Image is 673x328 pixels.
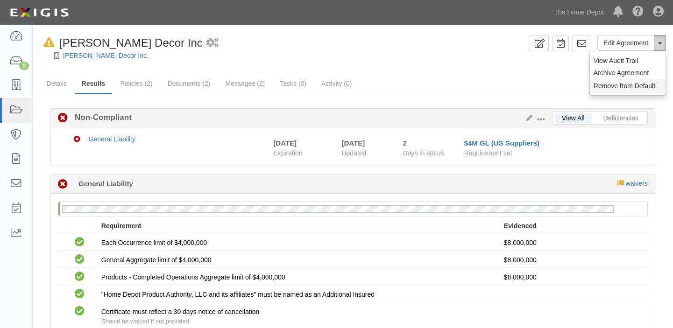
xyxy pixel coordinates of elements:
a: Policies (2) [113,74,159,93]
i: In Default since 09/26/2025 [43,38,55,48]
b: General Liability [78,179,133,188]
span: Each Occurrence limit of $4,000,000 [101,239,207,246]
div: [DATE] [341,138,389,148]
span: Products - Completed Operations Aggregate limit of $4,000,000 [101,273,285,281]
a: Details [40,74,74,93]
a: Archive Agreement [590,67,666,79]
a: View Audit Trail [590,55,666,67]
b: Non-Compliant [68,112,132,123]
a: Messages (2) [218,74,272,93]
i: Compliant [75,272,85,282]
p: $8,000,000 [504,238,641,247]
a: Activity (0) [314,74,359,93]
i: Non-Compliant 2 days (since 09/24/2025) [58,180,68,189]
p: $8,000,000 [504,272,641,282]
a: The Home Depot [549,3,609,21]
i: Compliant [75,289,85,299]
div: 9 [19,62,29,70]
a: waivers [626,180,648,187]
a: $4M GL (US Suppliers) [464,139,539,147]
div: Since 09/24/2025 [403,138,457,148]
i: Compliant [75,255,85,265]
div: Prado Santo Decor Inc [40,35,203,51]
p: $8,000,000 [504,255,641,265]
img: logo-5460c22ac91f19d4615b14bd174203de0afe785f0fc80cf4dbbc73dc1793850b.png [7,4,71,21]
strong: Requirement [101,222,142,230]
a: View All [555,113,592,123]
i: Non-Compliant [74,136,80,143]
span: Days in status [403,149,444,157]
i: Compliant [75,307,85,316]
a: Edit Agreement [597,35,654,51]
span: Requirement set [464,149,512,157]
i: 2 scheduled workflows [206,38,219,48]
span: Expiration [273,148,334,158]
a: [PERSON_NAME] Decor Inc. [63,52,149,59]
span: Certificate must reflect a 30 days notice of cancellation [101,308,260,315]
div: [DATE] [273,138,297,148]
span: [PERSON_NAME] Decor Inc [59,36,203,49]
i: Compliant [75,237,85,247]
span: Should be waived if not provided [101,318,189,325]
a: Documents (2) [161,74,218,93]
a: Deficiencies [596,113,645,123]
span: Updated [341,149,366,157]
a: Edit Results [522,114,532,122]
i: Help Center - Complianz [632,7,644,18]
button: Remove from Default [590,79,666,93]
span: "Home Depot Product Authority, LLC and its affiliates" must be named as an Additional Insured [101,291,375,298]
a: General Liability [89,135,135,143]
a: Results [75,74,113,94]
i: Non-Compliant [58,113,68,123]
strong: Evidenced [504,222,537,230]
a: Tasks (0) [273,74,313,93]
span: General Aggregate limit of $4,000,000 [101,256,212,264]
